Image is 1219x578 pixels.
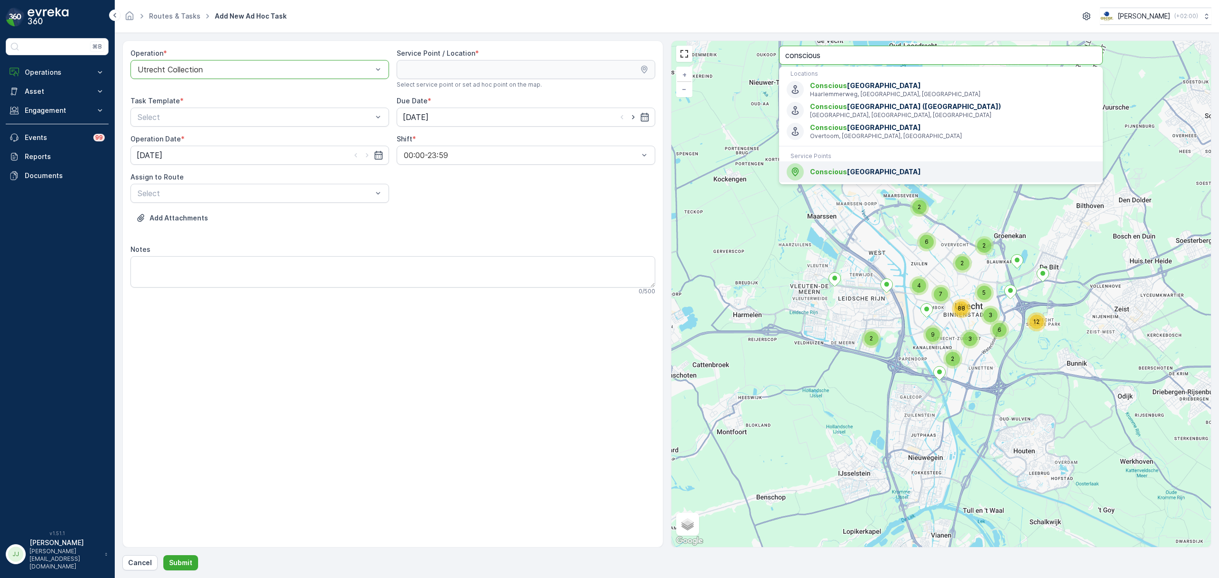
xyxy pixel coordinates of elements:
img: logo_dark-DEwI_e13.png [28,8,69,27]
p: Operations [25,68,90,77]
input: dd/mm/yyyy [130,146,389,165]
p: Select [138,111,372,123]
div: 5 [975,283,994,302]
a: Reports [6,147,109,166]
div: 2 [953,254,972,273]
div: 2 [910,198,929,217]
a: Layers [677,514,698,535]
span: 12 [1033,318,1039,325]
span: 9 [931,331,935,338]
span: Select service point or set ad hoc point on the map. [397,81,542,89]
div: 7 [931,285,950,304]
label: Task Template [130,97,180,105]
div: 3 [981,306,1000,325]
p: Reports [25,152,105,161]
button: Upload File [130,210,214,226]
button: JJ[PERSON_NAME][PERSON_NAME][EMAIL_ADDRESS][DOMAIN_NAME] [6,538,109,570]
span: 2 [982,242,986,249]
img: basis-logo_rgb2x.png [1100,11,1114,21]
p: Documents [25,171,105,180]
div: 2 [975,236,994,255]
p: [PERSON_NAME] [30,538,100,548]
p: ( +02:00 ) [1174,12,1198,20]
span: 2 [951,355,954,362]
img: logo [6,8,25,27]
span: 3 [989,311,992,319]
span: [GEOGRAPHIC_DATA] ([GEOGRAPHIC_DATA]) [810,102,1095,111]
a: Documents [6,166,109,185]
span: v 1.51.1 [6,530,109,536]
span: Conscious [810,168,847,176]
a: Routes & Tasks [149,12,200,20]
span: + [682,70,687,79]
label: Service Point / Location [397,49,475,57]
div: 2 [943,349,962,369]
p: Cancel [128,558,152,568]
p: [GEOGRAPHIC_DATA], [GEOGRAPHIC_DATA], [GEOGRAPHIC_DATA] [810,111,1095,119]
div: 88 [952,299,971,318]
button: Engagement [6,101,109,120]
span: 6 [925,238,929,245]
span: Conscious [810,81,847,90]
span: 2 [960,259,964,267]
span: Conscious [810,123,847,131]
p: 0 / 500 [639,288,655,295]
label: Due Date [397,97,428,105]
label: Assign to Route [130,173,184,181]
p: Asset [25,87,90,96]
input: dd/mm/yyyy [397,108,655,127]
p: [PERSON_NAME] [1118,11,1170,21]
div: 9 [923,325,942,344]
button: [PERSON_NAME](+02:00) [1100,8,1211,25]
label: Operation Date [130,135,181,143]
a: Events99 [6,128,109,147]
span: 3 [968,335,972,342]
button: Submit [163,555,198,570]
p: Events [25,133,88,142]
label: Shift [397,135,412,143]
div: 2 [862,329,881,348]
div: 12 [1027,312,1046,331]
p: ⌘B [92,43,102,50]
a: Zoom In [677,68,691,82]
p: Submit [169,558,192,568]
span: 88 [958,305,965,312]
p: Engagement [25,106,90,115]
ul: Menu [779,67,1103,184]
p: Overtoom, [GEOGRAPHIC_DATA], [GEOGRAPHIC_DATA] [810,132,1095,140]
span: Add New Ad Hoc Task [213,11,289,21]
label: Operation [130,49,163,57]
span: 7 [939,290,942,298]
button: Operations [6,63,109,82]
p: Select [138,188,372,199]
a: Zoom Out [677,82,691,96]
span: [GEOGRAPHIC_DATA] [810,167,1095,177]
p: Haarlemmerweg, [GEOGRAPHIC_DATA], [GEOGRAPHIC_DATA] [810,90,1095,98]
span: Conscious [810,102,847,110]
p: Locations [790,70,1091,78]
div: 6 [990,320,1009,339]
div: 4 [909,276,929,295]
div: JJ [8,547,23,562]
p: 99 [95,134,103,141]
div: 3 [960,329,979,349]
p: Service Points [790,152,1091,160]
img: Google [674,535,705,547]
p: Add Attachments [150,213,208,223]
button: Asset [6,82,109,101]
div: 6 [917,232,936,251]
a: View Fullscreen [677,47,691,61]
p: [PERSON_NAME][EMAIL_ADDRESS][DOMAIN_NAME] [30,548,100,570]
button: Cancel [122,555,158,570]
a: Open this area in Google Maps (opens a new window) [674,535,705,547]
span: 2 [869,335,873,342]
span: 2 [918,203,921,210]
label: Notes [130,245,150,253]
span: − [682,85,687,93]
span: 5 [982,289,986,296]
a: Homepage [124,14,135,22]
span: 4 [917,282,921,289]
span: [GEOGRAPHIC_DATA] [810,81,1095,90]
input: Search address or service points [779,46,1103,65]
span: [GEOGRAPHIC_DATA] [810,123,1095,132]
